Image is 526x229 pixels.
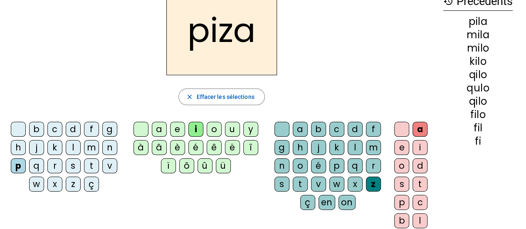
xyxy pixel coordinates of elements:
div: qulo [443,83,513,93]
div: h [293,140,308,155]
div: c [47,122,62,137]
div: è [170,140,185,155]
div: ê [207,140,222,155]
mat-icon: close [185,93,193,101]
div: r [366,158,381,173]
div: a [293,122,308,137]
div: pila [443,17,513,27]
div: q [348,158,363,173]
div: e [394,140,409,155]
div: x [47,177,62,192]
div: d [348,122,363,137]
div: g [102,122,117,137]
button: Effacer les sélections [178,89,264,105]
div: p [329,158,344,173]
div: h [11,140,26,155]
div: ë [225,140,240,155]
div: â [152,140,167,155]
div: q [29,158,44,173]
div: p [11,158,26,173]
span: Effacer les sélections [196,92,254,102]
div: p [394,195,409,210]
div: x [348,177,363,192]
div: t [293,177,308,192]
div: fi [443,136,513,146]
div: en [319,195,335,210]
div: d [412,158,427,173]
div: l [66,140,81,155]
div: f [84,122,99,137]
div: g [274,140,289,155]
div: ü [216,158,231,173]
div: d [66,122,81,137]
div: v [311,177,326,192]
div: kilo [443,57,513,66]
div: r [47,158,62,173]
div: i [412,140,427,155]
div: f [366,122,381,137]
div: i [188,122,203,137]
div: k [47,140,62,155]
div: w [29,177,44,192]
div: l [348,140,363,155]
div: qilo [443,70,513,80]
div: û [198,158,212,173]
div: ç [300,195,315,210]
div: é [188,140,203,155]
div: à [133,140,148,155]
div: qilo [443,96,513,106]
div: w [329,177,344,192]
div: y [243,122,258,137]
div: m [366,140,381,155]
div: j [311,140,326,155]
div: s [274,177,289,192]
div: k [329,140,344,155]
div: z [366,177,381,192]
div: b [394,213,409,228]
div: b [29,122,44,137]
div: mila [443,30,513,40]
div: b [311,122,326,137]
div: é [311,158,326,173]
div: filo [443,110,513,120]
div: ï [161,158,176,173]
div: e [170,122,185,137]
div: m [84,140,99,155]
div: n [274,158,289,173]
div: t [84,158,99,173]
div: t [412,177,427,192]
div: î [243,140,258,155]
div: n [102,140,117,155]
div: z [66,177,81,192]
div: milo [443,43,513,53]
div: o [394,158,409,173]
div: c [329,122,344,137]
div: ô [179,158,194,173]
div: a [152,122,167,137]
div: a [412,122,427,137]
div: l [412,213,427,228]
div: s [394,177,409,192]
div: v [102,158,117,173]
div: ç [84,177,99,192]
div: on [338,195,356,210]
div: u [225,122,240,137]
div: fil [443,123,513,133]
div: s [66,158,81,173]
div: c [412,195,427,210]
div: o [207,122,222,137]
div: o [293,158,308,173]
div: j [29,140,44,155]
